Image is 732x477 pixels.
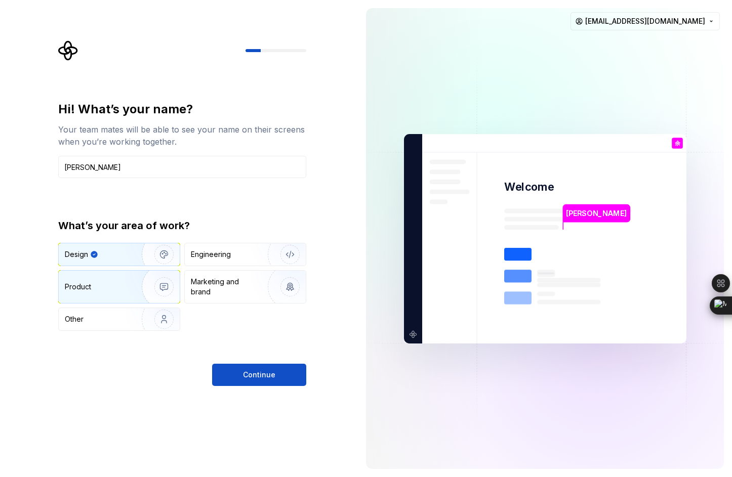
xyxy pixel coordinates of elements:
input: Han Solo [58,156,306,178]
span: [EMAIL_ADDRESS][DOMAIN_NAME] [585,16,705,26]
div: Engineering [191,249,231,259]
p: [PERSON_NAME] [566,207,627,219]
div: Other [65,314,84,324]
div: Design [65,249,88,259]
p: 余 [674,140,680,146]
button: Continue [212,364,306,386]
span: Continue [243,370,275,380]
p: Welcome [504,180,554,194]
div: Marketing and brand [191,277,259,297]
svg: Supernova Logo [58,40,78,61]
div: What’s your area of work? [58,219,306,233]
div: Product [65,282,91,292]
button: [EMAIL_ADDRESS][DOMAIN_NAME] [571,12,720,30]
div: Hi! What’s your name? [58,101,306,117]
div: Your team mates will be able to see your name on their screens when you’re working together. [58,123,306,148]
